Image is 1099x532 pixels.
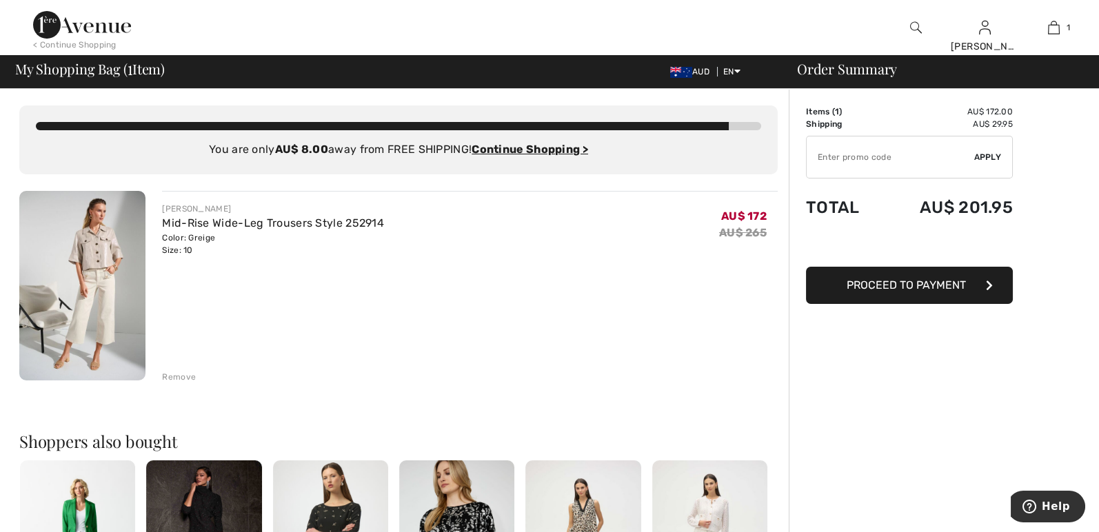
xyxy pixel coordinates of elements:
[1067,21,1070,34] span: 1
[721,209,767,223] span: AU$ 172
[33,11,131,39] img: 1ère Avenue
[15,62,165,76] span: My Shopping Bag ( Item)
[780,62,1091,76] div: Order Summary
[162,203,384,215] div: [PERSON_NAME]
[19,433,778,449] h2: Shoppers also bought
[1020,19,1087,36] a: 1
[881,105,1013,118] td: AU$ 172.00
[275,143,328,156] strong: AU$ 8.00
[1011,491,1085,525] iframe: Opens a widget where you can find more information
[723,67,740,76] span: EN
[807,136,974,178] input: Promo code
[847,278,966,291] span: Proceed to Payment
[806,118,881,130] td: Shipping
[806,105,881,118] td: Items ( )
[19,191,145,380] img: Mid-Rise Wide-Leg Trousers Style 252914
[806,184,881,231] td: Total
[806,231,1013,262] iframe: PayPal
[910,19,922,36] img: search the website
[162,371,196,383] div: Remove
[128,59,132,76] span: 1
[951,39,1018,54] div: [PERSON_NAME]
[979,19,991,36] img: My Info
[974,151,1002,163] span: Apply
[33,39,117,51] div: < Continue Shopping
[881,184,1013,231] td: AU$ 201.95
[162,232,384,256] div: Color: Greige Size: 10
[835,107,839,116] span: 1
[670,67,692,78] img: Australian Dollar
[36,141,761,158] div: You are only away from FREE SHIPPING!
[670,67,715,76] span: AUD
[881,118,1013,130] td: AU$ 29.95
[162,216,384,229] a: Mid-Rise Wide-Leg Trousers Style 252914
[719,226,767,239] s: AU$ 265
[472,143,588,156] a: Continue Shopping >
[806,267,1013,304] button: Proceed to Payment
[1048,19,1060,36] img: My Bag
[979,21,991,34] a: Sign In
